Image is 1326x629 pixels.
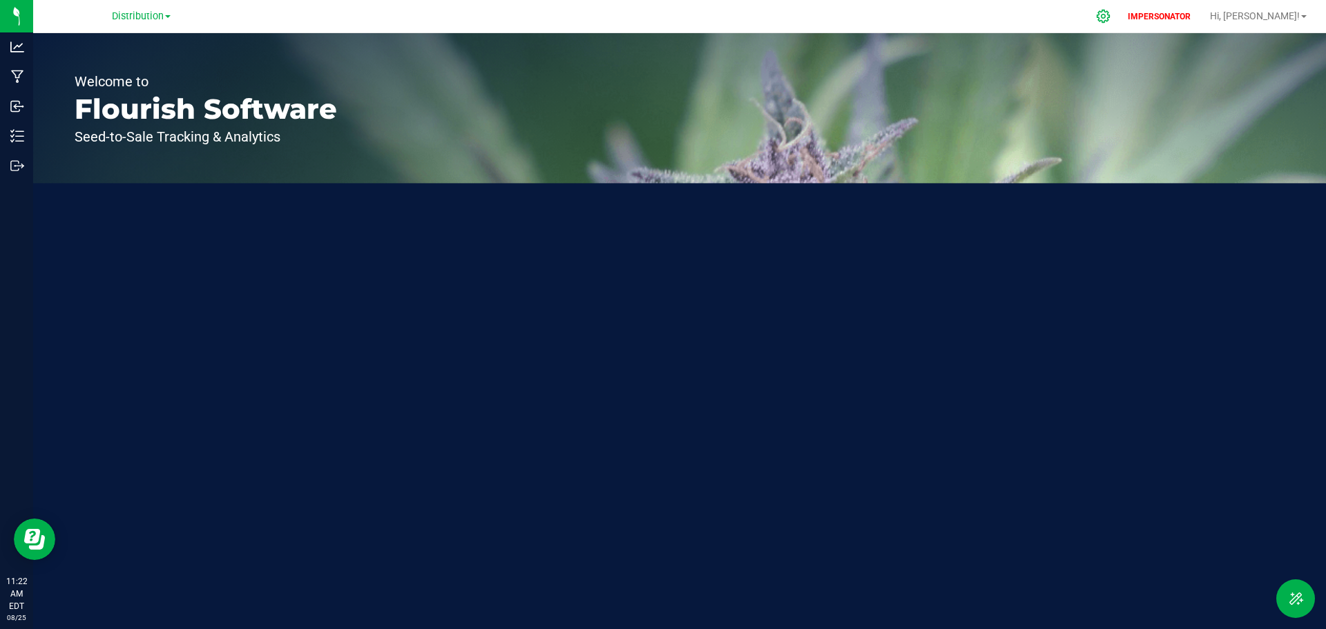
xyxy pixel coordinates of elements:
[75,130,337,144] p: Seed-to-Sale Tracking & Analytics
[10,129,24,143] inline-svg: Inventory
[10,70,24,84] inline-svg: Manufacturing
[10,159,24,173] inline-svg: Outbound
[14,519,55,560] iframe: Resource center
[1094,9,1113,23] div: Manage settings
[6,575,27,612] p: 11:22 AM EDT
[75,95,337,123] p: Flourish Software
[10,99,24,113] inline-svg: Inbound
[112,10,164,22] span: Distribution
[6,612,27,623] p: 08/25
[1122,10,1196,23] p: IMPERSONATOR
[75,75,337,88] p: Welcome to
[1210,10,1300,21] span: Hi, [PERSON_NAME]!
[10,40,24,54] inline-svg: Analytics
[1276,579,1315,618] button: Toggle Menu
